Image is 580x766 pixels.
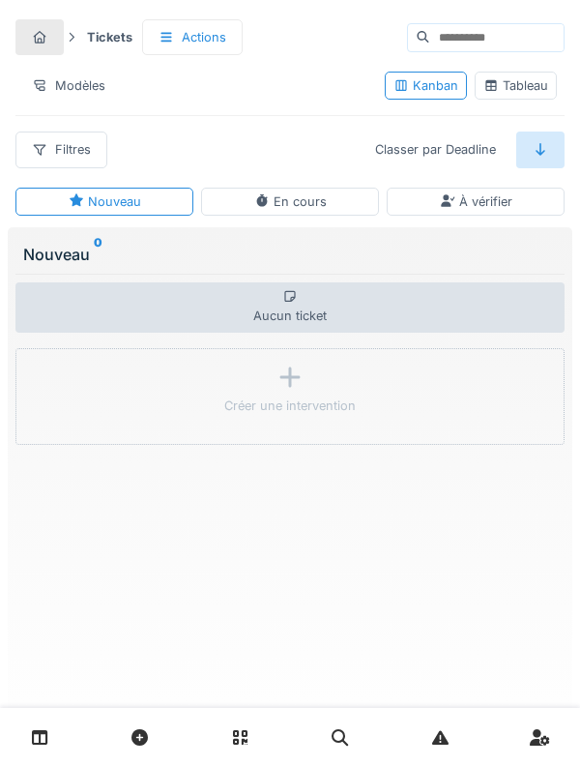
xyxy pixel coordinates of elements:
div: Tableau [483,76,548,95]
div: Nouveau [23,243,557,266]
div: Kanban [393,76,458,95]
div: Actions [142,19,243,55]
div: À vérifier [440,192,512,211]
div: Modèles [15,68,122,103]
div: En cours [254,192,327,211]
div: Créer une intervention [224,397,356,415]
div: Nouveau [69,192,141,211]
div: Classer par Deadline [359,132,512,167]
sup: 0 [94,243,102,266]
div: Aucun ticket [15,282,565,333]
div: Filtres [15,132,107,167]
strong: Tickets [79,28,140,46]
